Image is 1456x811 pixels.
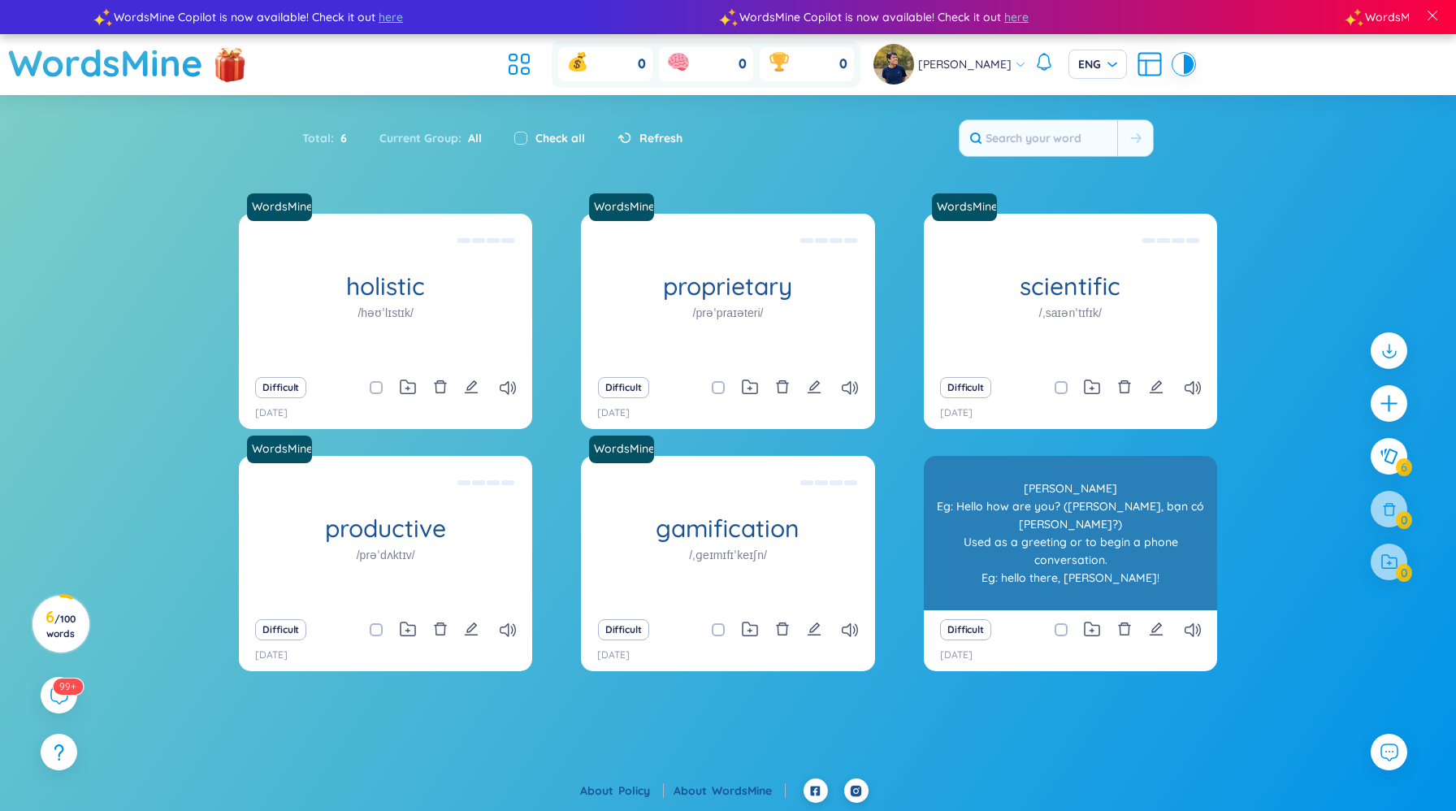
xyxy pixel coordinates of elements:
[940,405,973,421] p: [DATE]
[674,782,786,800] div: About
[239,272,532,301] h1: holistic
[712,783,786,798] a: WordsMine
[8,34,203,92] a: WordsMine
[597,648,630,663] p: [DATE]
[1117,379,1132,394] span: delete
[247,436,318,463] a: WordsMine
[102,8,728,26] div: WordsMine Copilot is now available! Check it out
[255,377,306,398] button: Difficult
[775,379,790,394] span: delete
[775,622,790,636] span: delete
[1379,393,1399,414] span: plus
[924,272,1217,301] h1: scientific
[1117,622,1132,636] span: delete
[618,783,664,798] a: Policy
[598,619,649,640] button: Difficult
[461,131,482,145] span: All
[255,619,306,640] button: Difficult
[598,377,649,398] button: Difficult
[960,120,1117,156] input: Search your word
[873,44,918,85] a: avatar
[42,610,79,640] h3: 6
[46,613,76,640] span: / 100 words
[807,376,821,399] button: edit
[1039,304,1102,322] h1: /ˌsaɪənˈtɪfɪk/
[587,198,656,215] a: WordsMine
[775,376,790,399] button: delete
[363,121,498,155] div: Current Group :
[918,55,1012,73] span: [PERSON_NAME]
[807,622,821,636] span: edit
[839,55,847,73] span: 0
[597,405,630,421] p: [DATE]
[587,440,656,457] a: WordsMine
[334,129,347,147] span: 6
[1117,618,1132,641] button: delete
[639,129,682,147] span: Refresh
[53,679,83,695] sup: 573
[1078,56,1117,72] span: ENG
[357,304,414,322] h1: /həʊˈlɪstɪk/
[1149,618,1163,641] button: edit
[433,618,448,641] button: delete
[1117,376,1132,399] button: delete
[247,193,318,221] a: WordsMine
[873,44,914,85] img: avatar
[245,440,314,457] a: WordsMine
[214,39,246,88] img: flashSalesIcon.a7f4f837.png
[940,619,991,640] button: Difficult
[940,377,991,398] button: Difficult
[580,782,664,800] div: About
[433,376,448,399] button: delete
[239,514,532,543] h1: productive
[464,376,479,399] button: edit
[255,405,288,421] p: [DATE]
[302,121,363,155] div: Total :
[581,272,874,301] h1: proprietary
[464,379,479,394] span: edit
[464,618,479,641] button: edit
[245,198,314,215] a: WordsMine
[433,622,448,636] span: delete
[775,618,790,641] button: delete
[379,8,403,26] span: here
[535,129,585,147] label: Check all
[932,460,1209,606] div: [PERSON_NAME] Eg: Hello how are you? ([PERSON_NAME], bạn có [PERSON_NAME]?) Used as a greeting or...
[728,8,1354,26] div: WordsMine Copilot is now available! Check it out
[807,379,821,394] span: edit
[357,546,415,564] h1: /prəˈdʌktɪv/
[1149,376,1163,399] button: edit
[1149,622,1163,636] span: edit
[638,55,646,73] span: 0
[581,514,874,543] h1: gamification
[255,648,288,663] p: [DATE]
[932,193,1003,221] a: WordsMine
[930,198,999,215] a: WordsMine
[1149,379,1163,394] span: edit
[589,436,661,463] a: WordsMine
[807,618,821,641] button: edit
[1004,8,1029,26] span: here
[739,55,747,73] span: 0
[589,193,661,221] a: WordsMine
[693,304,764,322] h1: /prəˈpraɪəteri/
[689,546,767,564] h1: /ˌɡeɪmɪfɪˈkeɪʃn/
[433,379,448,394] span: delete
[464,622,479,636] span: edit
[940,648,973,663] p: [DATE]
